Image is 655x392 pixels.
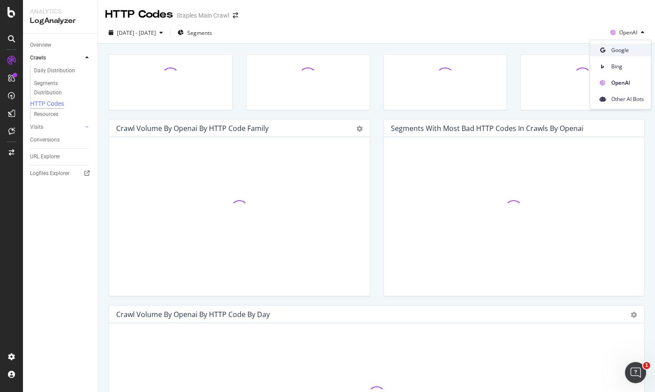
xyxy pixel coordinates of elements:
[30,41,51,50] div: Overview
[116,310,270,319] div: Crawl Volume by openai by HTTP Code by Day
[233,12,238,19] div: arrow-right-arrow-left
[34,79,83,97] div: Segments Distribution
[631,312,637,318] div: gear
[30,152,60,161] div: URL Explorer
[30,169,69,178] div: Logfiles Explorer
[34,110,58,119] div: Resources
[30,41,91,50] a: Overview
[30,99,64,108] div: HTTP Codes
[391,124,583,133] div: Segments with most bad HTTP codes in Crawls by openai
[30,123,83,132] a: Visits
[30,169,91,178] a: Logfiles Explorer
[30,7,91,16] div: Analytics
[611,79,644,87] span: OpenAI
[105,26,167,40] button: [DATE] - [DATE]
[34,79,91,97] a: Segments Distribution
[356,126,363,132] div: gear
[30,135,91,145] a: Conversions
[34,66,91,75] a: Daily Distribution
[611,95,644,103] span: Other AI Bots
[174,26,216,40] button: Segments
[34,110,91,119] a: Resources
[30,123,43,132] div: Visits
[611,63,644,71] span: Bing
[30,152,91,161] a: URL Explorer
[30,16,91,26] div: LogAnalyzer
[30,53,83,63] a: Crawls
[30,135,60,145] div: Conversions
[177,11,229,20] div: Staples Main Crawl
[187,29,212,37] span: Segments
[34,66,75,75] div: Daily Distribution
[117,29,156,37] span: [DATE] - [DATE]
[116,124,269,133] div: Crawl Volume by openai by HTTP Code Family
[643,362,650,369] span: 1
[625,362,646,383] iframe: Intercom live chat
[607,26,648,40] button: OpenAI
[30,99,91,108] a: HTTP Codes
[30,53,46,63] div: Crawls
[611,46,644,54] span: Google
[619,29,637,36] span: OpenAI
[105,7,173,22] div: HTTP Codes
